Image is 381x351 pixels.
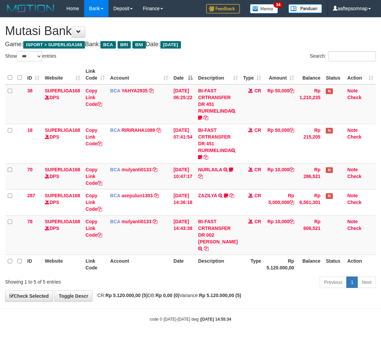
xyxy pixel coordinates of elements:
input: Search: [328,51,376,61]
span: BCA [110,193,120,198]
span: CR [254,88,261,93]
a: SUPERLIGA168 [45,219,80,224]
a: Copy BI-FAST CRTRANSFER DR 451 RURIMELINDA to clipboard [203,154,208,160]
a: SUPERLIGA168 [45,167,80,172]
a: Note [347,167,358,172]
a: Next [357,276,376,288]
td: Rp 50,000 [264,124,297,163]
span: 287 [27,193,35,198]
span: CR [254,193,261,198]
a: Copy ZAZILYA to clipboard [229,193,234,198]
a: Note [347,88,358,93]
span: Has Note [326,88,332,94]
a: Copy YAHYA2935 to clipboard [149,88,154,93]
img: panduan.png [288,4,322,13]
th: Description [195,255,240,274]
span: Has Note [326,128,332,134]
span: BRI [118,41,131,49]
th: Status [323,255,345,274]
th: Date: activate to sort column descending [171,65,195,84]
th: Link Code [83,255,107,274]
td: [DATE] 14:43:38 [171,215,195,255]
a: Copy asepulun1303 to clipboard [154,193,159,198]
td: Rp 1,210,235 [297,84,323,124]
td: Rp 286,521 [297,163,323,189]
a: NURLAILA [198,167,222,172]
strong: [DATE] 14:55:34 [201,317,231,322]
a: Note [347,127,358,133]
span: 38 [27,88,33,93]
span: Has Note [326,167,332,173]
td: DPS [42,163,83,189]
th: Action [345,255,376,274]
a: Copy BI-FAST CRTRANSFER DR 451 RURIMELINDA to clipboard [203,115,208,120]
th: Type [241,255,264,274]
span: BCA [110,88,120,93]
td: DPS [42,124,83,163]
a: Copy Rp 50,000 to clipboard [289,127,294,133]
a: SUPERLIGA168 [45,127,80,133]
span: BCA [100,41,116,49]
a: Copy RIRIRAHA1089 to clipboard [156,127,161,133]
small: code © [DATE]-[DATE] dwg | [150,317,231,322]
a: Toggle Descr [54,290,93,302]
th: Balance [297,65,323,84]
span: 70 [27,167,33,172]
span: BCA [110,167,120,172]
td: DPS [42,215,83,255]
a: Copy Link Code [86,88,102,107]
span: 78 [27,219,33,224]
a: Copy Rp 5,000,000 to clipboard [289,200,294,205]
a: YAHYA2935 [122,88,148,93]
a: Check Selected [5,290,53,302]
span: CR [254,127,261,133]
a: Copy Rp 10,000 to clipboard [289,219,294,224]
a: asepulun1303 [122,193,153,198]
a: Copy Rp 10,000 to clipboard [289,167,294,172]
span: 18 [27,127,33,133]
strong: Rp 0,00 (0) [156,293,180,298]
th: Amount: activate to sort column ascending [264,65,297,84]
label: Search: [310,51,376,61]
a: Copy Link Code [86,127,102,146]
a: mulyanti0133 [122,167,152,172]
td: Rp 50,000 [264,84,297,124]
span: BCA [110,127,120,133]
a: SUPERLIGA168 [45,193,80,198]
th: Rp 5.120.000,00 [264,255,297,274]
a: Check [347,95,361,100]
th: ID: activate to sort column ascending [25,65,42,84]
label: Show entries [5,51,56,61]
a: Copy Link Code [86,167,102,186]
a: Copy Link Code [86,219,102,238]
span: CR [254,167,261,172]
td: [DATE] 07:41:54 [171,124,195,163]
td: DPS [42,84,83,124]
span: Has Note [326,193,332,199]
img: MOTION_logo.png [5,3,56,13]
td: BI-FAST CRTRANSFER DR 451 RURIMELINDA [195,124,240,163]
span: BNI [132,41,146,49]
img: Button%20Memo.svg [250,4,278,13]
img: Feedback.jpg [206,4,240,13]
span: BCA [110,219,120,224]
td: [DATE] 06:25:22 [171,84,195,124]
h1: Mutasi Bank [5,24,376,38]
a: Copy mulyanti0133 to clipboard [153,167,157,172]
span: ISPORT > SUPERLIGA168 [23,41,85,49]
td: Rp 6,561,301 [297,189,323,215]
a: Check [347,200,361,205]
th: Account: activate to sort column ascending [107,65,171,84]
a: Note [347,219,358,224]
a: Copy NURLAILA to clipboard [198,174,203,179]
td: Rp 5,000,000 [264,189,297,215]
a: mulyanti0133 [122,219,152,224]
span: [DATE] [160,41,181,49]
td: [DATE] 10:47:17 [171,163,195,189]
strong: Rp 5.120.000,00 (5) [105,293,148,298]
th: Date [171,255,195,274]
a: Copy mulyanti0133 to clipboard [153,219,157,224]
td: BI-FAST CRTRANSFER DR 451 RURIMELINDA [195,84,240,124]
a: RIRIRAHA1089 [122,127,155,133]
h4: Game: Bank: Date: [5,41,376,48]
